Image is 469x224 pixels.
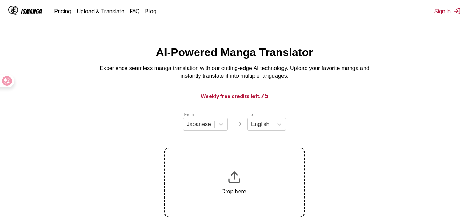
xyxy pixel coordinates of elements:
[95,65,374,80] p: Experience seamless manga translation with our cutting-edge AI technology. Upload your favorite m...
[8,6,18,15] img: IsManga Logo
[454,8,461,15] img: Sign out
[77,8,124,15] a: Upload & Translate
[184,112,194,117] label: From
[145,8,156,15] a: Blog
[21,8,42,15] div: IsManga
[249,112,253,117] label: To
[54,8,71,15] a: Pricing
[434,8,461,15] button: Sign In
[261,92,269,99] span: 75
[156,46,313,59] h1: AI-Powered Manga Translator
[130,8,140,15] a: FAQ
[8,6,54,17] a: IsManga LogoIsManga
[17,91,452,100] h3: Weekly free credits left:
[221,188,248,195] p: Drop here!
[233,120,242,128] img: Languages icon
